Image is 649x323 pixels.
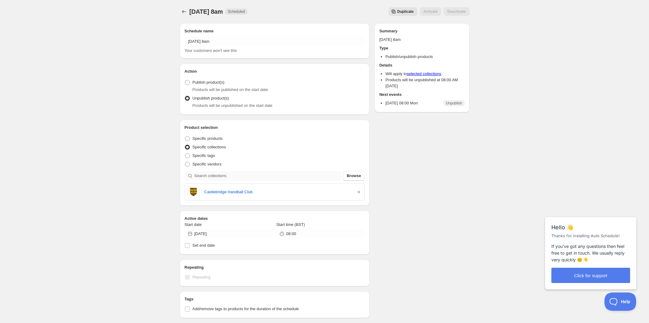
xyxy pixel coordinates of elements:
span: Scheduled [228,9,245,14]
span: Specific collections [193,145,226,149]
input: Search collections [194,171,342,181]
h2: Schedule name [185,28,365,34]
h2: Product selection [185,125,365,131]
span: Specific tags [193,153,215,158]
span: Specific vendors [193,162,222,166]
h2: Next events [379,92,464,98]
span: Add/remove tags to products for the duration of the schedule [193,307,299,311]
span: Your customers won't see this [185,48,237,53]
span: Start date [185,222,202,227]
span: Unpublish product(s) [193,96,229,100]
span: Duplicate [397,9,414,14]
li: Publish/unpublish products [385,54,464,60]
h2: Details [379,62,464,68]
a: selected collections [407,71,441,76]
span: Specific products [193,136,223,141]
button: Schedules [180,7,188,16]
span: Unpublish [446,101,462,106]
span: Products will be published on the start date [193,87,268,92]
span: Set end date [193,243,215,248]
span: Browse [347,173,361,179]
span: Repeating [193,275,211,279]
h2: Summary [379,28,464,34]
span: Start time (BST) [276,222,305,227]
iframe: Help Scout Beacon - Messages and Notifications [542,202,640,292]
h2: Action [185,68,365,74]
li: Will apply to [385,71,464,77]
span: [DATE] 8am [189,8,223,15]
button: Secondary action label [389,7,417,16]
iframe: Help Scout Beacon - Open [604,292,637,311]
p: [DATE] 08:00 Mon [385,100,418,106]
p: [DATE] 8am [379,37,464,43]
button: Browse [343,171,365,181]
a: Castlebridge Handball Club [204,189,351,195]
h2: Type [379,45,464,51]
h2: Repeating [185,264,365,270]
h2: Tags [185,296,365,302]
h2: Active dates [185,216,365,222]
li: Products will be unpublished at 08:00 AM [DATE] [385,77,464,89]
span: Products will be unpublished on the start date [193,103,272,108]
span: Publish product(s) [193,80,225,85]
